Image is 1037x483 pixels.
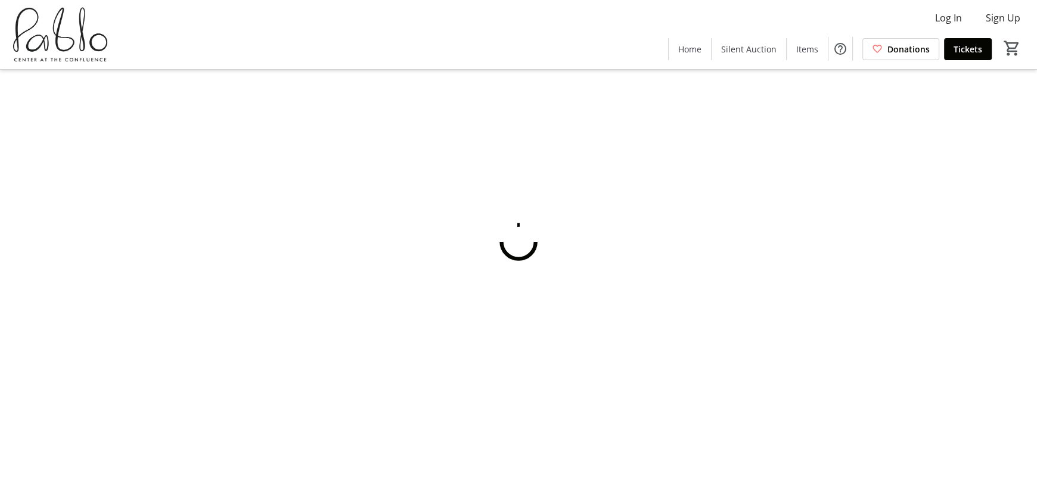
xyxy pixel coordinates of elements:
button: Sign Up [976,8,1030,27]
img: Pablo Center's Logo [7,5,113,64]
a: Tickets [944,38,992,60]
span: Donations [887,43,930,55]
span: Silent Auction [721,43,777,55]
span: Home [678,43,701,55]
span: Sign Up [986,11,1020,25]
a: Home [669,38,711,60]
button: Cart [1001,38,1023,59]
button: Help [828,37,852,61]
span: Log In [935,11,962,25]
span: Tickets [954,43,982,55]
a: Donations [862,38,939,60]
span: Items [796,43,818,55]
a: Items [787,38,828,60]
button: Log In [926,8,971,27]
a: Silent Auction [712,38,786,60]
